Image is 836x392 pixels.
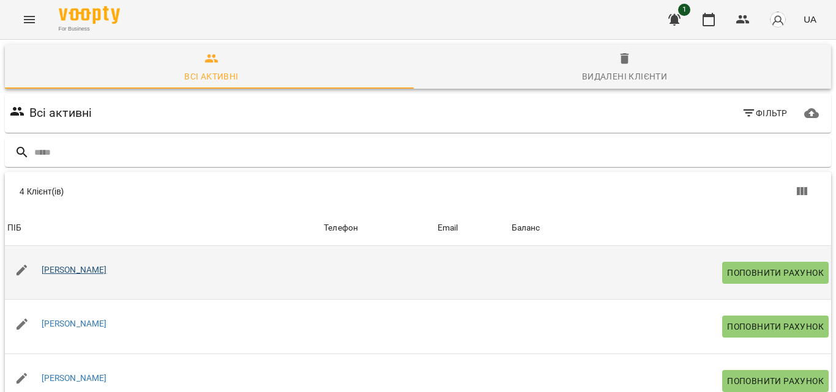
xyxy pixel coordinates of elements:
button: Menu [15,5,44,34]
span: Email [438,221,507,235]
a: [PERSON_NAME] [42,373,107,383]
button: Поповнити рахунок [722,262,829,284]
div: Email [438,221,458,235]
span: For Business [59,25,120,33]
span: UA [804,13,816,26]
span: Поповнити рахунок [727,265,824,280]
div: Sort [324,221,358,235]
div: 4 Клієнт(ів) [20,185,425,198]
div: Sort [7,221,21,235]
a: [PERSON_NAME] [42,265,107,275]
div: Телефон [324,221,358,235]
button: Поповнити рахунок [722,370,829,392]
div: Sort [512,221,540,235]
span: Баланс [512,221,829,235]
span: Фільтр [742,106,788,120]
button: UA [799,8,821,31]
span: Телефон [324,221,433,235]
button: Вигляд колонок [787,177,816,206]
img: avatar_s.png [769,11,786,28]
button: Фільтр [737,102,793,124]
span: Поповнити рахунок [727,374,824,388]
span: Поповнити рахунок [727,319,824,334]
a: [PERSON_NAME] [42,319,107,328]
h6: Всі активні [29,103,92,122]
span: ПІБ [7,221,319,235]
div: Видалені клієнти [582,69,667,84]
div: Всі активні [184,69,238,84]
img: Voopty Logo [59,6,120,24]
span: 1 [678,4,690,16]
div: ПІБ [7,221,21,235]
div: Table Toolbar [5,172,831,211]
div: Sort [438,221,458,235]
div: Баланс [512,221,540,235]
button: Поповнити рахунок [722,316,829,338]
